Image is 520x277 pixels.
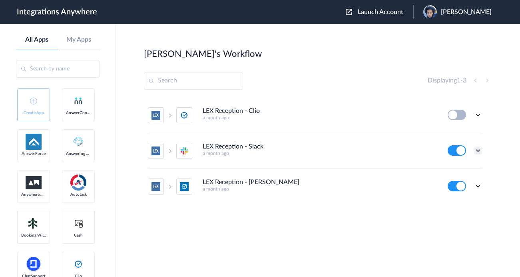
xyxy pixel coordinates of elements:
span: Booking Widget [21,233,46,238]
input: Search by name [16,60,100,78]
img: clio-logo.svg [74,259,83,269]
span: Create App [21,110,46,115]
img: aww.png [26,176,42,189]
a: My Apps [58,36,100,44]
span: AnswerForce [21,151,46,156]
h5: a month ago [203,115,437,120]
img: answerconnect-logo.svg [74,96,83,106]
span: 1 [457,77,460,84]
img: Answering_service.png [70,134,86,150]
img: af-app-logo.svg [26,134,42,150]
img: launch-acct-icon.svg [346,9,352,15]
h2: [PERSON_NAME]'s Workflow [144,49,262,59]
span: [PERSON_NAME] [441,8,492,16]
h4: LEX Reception - [PERSON_NAME] [203,179,299,186]
span: Answering Service [66,151,91,156]
img: img-0625.jpg [423,5,437,19]
button: Launch Account [346,8,413,16]
span: AnswerConnect [66,110,91,115]
img: autotask.png [70,175,86,191]
img: Setmore_Logo.svg [26,216,42,231]
h4: Displaying - [428,77,466,84]
img: add-icon.svg [30,97,37,104]
span: Cash [66,233,91,238]
h5: a month ago [203,186,437,192]
h4: LEX Reception - Slack [203,143,263,151]
h1: Integrations Anywhere [17,7,97,17]
input: Search [144,72,243,90]
span: Autotask [66,192,91,197]
span: Launch Account [358,9,403,15]
span: 3 [463,77,466,84]
span: Anywhere Works [21,192,46,197]
a: All Apps [16,36,58,44]
h5: a month ago [203,151,437,156]
img: chatsupport-icon.svg [26,256,42,272]
h4: LEX Reception - Clio [203,107,260,115]
img: cash-logo.svg [74,219,84,228]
